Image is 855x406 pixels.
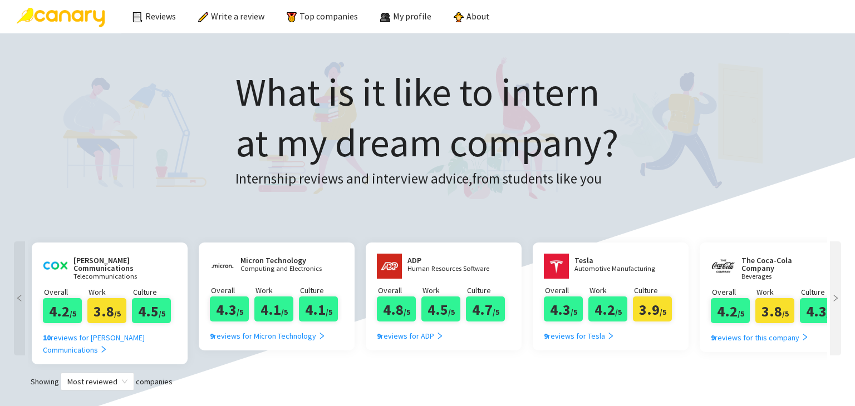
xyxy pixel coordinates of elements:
span: /5 [448,307,455,317]
a: 9reviews for ADP right [377,321,444,342]
span: left [14,294,25,302]
a: 9reviews for Micron Technology right [210,321,326,342]
p: Work [422,284,466,296]
div: 4.5 [132,298,171,323]
div: 4.3 [544,296,583,321]
a: Top companies [287,11,358,22]
span: right [100,345,107,353]
span: /5 [237,307,243,317]
p: Culture [467,284,510,296]
p: Work [589,284,633,296]
p: Culture [300,284,343,296]
b: 9 [377,331,381,341]
div: 4.1 [299,296,338,321]
a: About [454,11,490,22]
div: reviews for [PERSON_NAME] Communications [43,331,185,356]
span: right [801,333,809,341]
p: Work [756,286,800,298]
p: Computing and Electronics [240,265,322,273]
h3: Internship reviews and interview advice, from students like you [235,168,618,190]
span: /5 [114,309,121,319]
div: 4.3 [210,296,249,321]
span: /5 [827,309,833,319]
span: /5 [159,309,165,319]
img: www.coca-colacompany.com [711,254,736,279]
span: right [318,332,326,340]
p: Culture [801,286,844,298]
span: /5 [404,307,410,317]
div: 4.3 [800,298,839,323]
div: 3.8 [87,298,126,323]
h1: What is it like to intern [235,67,618,168]
p: Work [255,284,299,296]
p: Culture [634,284,677,296]
p: Human Resources Software [407,265,489,273]
p: Overall [211,284,254,296]
span: at my dream company? [235,118,618,167]
span: /5 [782,309,789,319]
div: 4.2 [43,298,82,323]
p: Automotive Manufacturing [574,265,655,273]
span: /5 [70,309,76,319]
a: 9reviews for Tesla right [544,321,615,342]
p: Culture [133,286,176,298]
span: /5 [571,307,577,317]
p: Overall [44,286,87,298]
a: 10reviews for [PERSON_NAME] Communications right [43,323,185,356]
p: Overall [712,286,755,298]
span: right [830,294,841,302]
div: Showing companies [11,373,844,390]
h2: Micron Technology [240,256,322,264]
span: /5 [493,307,499,317]
div: reviews for Micron Technology [210,330,326,342]
p: Beverages [741,273,825,280]
div: 4.2 [588,296,627,321]
p: Overall [378,284,421,296]
span: /5 [615,307,622,317]
span: /5 [281,307,288,317]
h2: Tesla [574,256,655,264]
p: Overall [545,284,588,296]
div: 3.9 [633,296,672,321]
h2: [PERSON_NAME] Communications [73,256,157,272]
div: 4.1 [254,296,293,321]
h2: The Coca-Cola Company [741,256,825,272]
span: Most reviewed [67,373,127,390]
b: 9 [544,331,548,341]
span: /5 [326,307,332,317]
p: Work [89,286,132,298]
b: 10 [43,333,51,343]
img: www.cox.com [43,254,68,279]
div: reviews for ADP [377,330,444,342]
div: reviews for Tesla [544,330,615,342]
b: 9 [711,333,715,343]
div: 4.8 [377,296,416,321]
a: Write a review [198,11,264,22]
div: 3.8 [755,298,794,323]
p: Telecommunications [73,273,157,280]
b: 9 [210,331,214,341]
a: Reviews [132,11,176,22]
div: 4.5 [421,296,460,321]
span: right [607,332,615,340]
a: My profile [380,11,431,22]
div: 4.7 [466,296,505,321]
h2: ADP [407,256,489,264]
div: 4.2 [711,298,750,323]
a: 9reviews for this company right [711,323,809,344]
div: reviews for this company [711,331,809,344]
span: right [436,332,444,340]
img: Canary Logo [17,8,105,27]
span: /5 [660,307,666,317]
span: /5 [738,309,744,319]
